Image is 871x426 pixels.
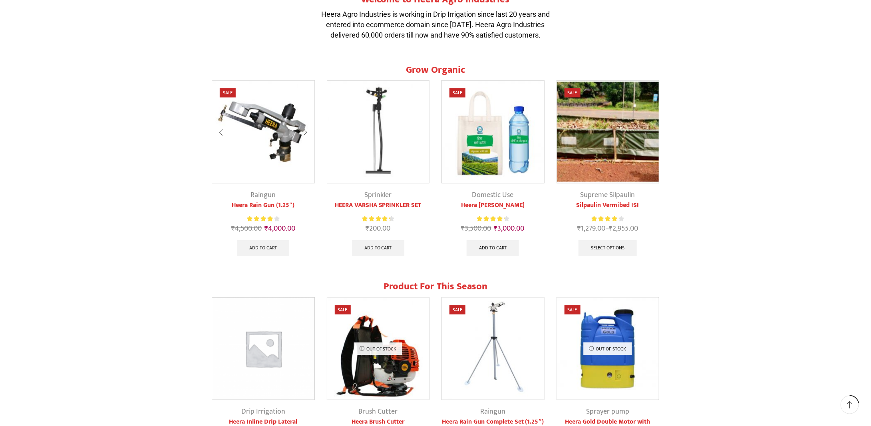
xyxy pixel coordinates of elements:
[579,240,637,256] a: Select options for “Silpaulin Vermibed ISI”
[577,223,581,235] span: ₹
[467,240,519,256] a: Add to cart: “Heera Vermi Nursery”
[251,189,276,201] a: Raingun
[592,215,624,223] div: Rated 4.17 out of 5
[557,81,659,183] img: Silpaulin Vermibed ISI
[565,305,581,315] span: Sale
[354,342,402,355] p: Out of stock
[584,342,632,355] p: Out of stock
[477,215,505,223] span: Rated out of 5
[212,298,314,400] img: Placeholder
[352,240,404,256] a: Add to cart: “HEERA VARSHA SPRINKLER SET”
[557,223,660,234] span: –
[557,298,659,400] img: Heera Gold Double Motor with Lithium Battery
[472,189,514,201] a: Domestic Use
[362,215,394,223] div: Rated 4.37 out of 5
[366,223,369,235] span: ₹
[241,406,285,418] a: Drip Irrigation
[449,305,465,315] span: Sale
[247,215,273,223] span: Rated out of 5
[384,279,487,295] span: Product for this Season
[220,88,236,98] span: Sale
[494,223,498,235] span: ₹
[327,81,430,183] img: Impact Mini Sprinkler
[577,223,605,235] bdi: 1,279.00
[327,201,430,210] a: HEERA VARSHA SPRINKLER SET
[231,223,262,235] bdi: 4,500.00
[264,223,295,235] bdi: 4,000.00
[449,88,465,98] span: Sale
[592,215,619,223] span: Rated out of 5
[494,223,525,235] bdi: 3,000.00
[557,201,660,210] a: Silpaulin Vermibed ISI
[581,189,635,201] a: Supreme Silpaulin
[461,223,465,235] span: ₹
[247,215,279,223] div: Rated 4.00 out of 5
[366,223,390,235] bdi: 200.00
[327,298,430,400] img: Heera Brush Cutter
[264,223,268,235] span: ₹
[480,406,505,418] a: Raingun
[461,223,491,235] bdi: 3,500.00
[212,201,315,210] a: Heera Rain Gun (1.25″)
[362,215,390,223] span: Rated out of 5
[586,406,629,418] a: Sprayer pump
[442,298,544,400] img: Heera Rain Gun Complete Set
[237,240,289,256] a: Add to cart: “Heera Rain Gun (1.25")”
[231,223,235,235] span: ₹
[406,62,465,78] span: Grow Organic
[441,201,545,210] a: Heera [PERSON_NAME]
[609,223,612,235] span: ₹
[316,9,555,40] p: Heera Agro Industries is working in Drip Irrigation since last 20 years and entered into ecommerc...
[442,81,544,183] img: Heera Vermi Nursery
[335,305,351,315] span: Sale
[477,215,509,223] div: Rated 4.33 out of 5
[358,406,398,418] a: Brush Cutter
[364,189,392,201] a: Sprinkler
[609,223,638,235] bdi: 2,955.00
[212,81,314,183] img: Heera Raingun 1.50
[565,88,581,98] span: Sale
